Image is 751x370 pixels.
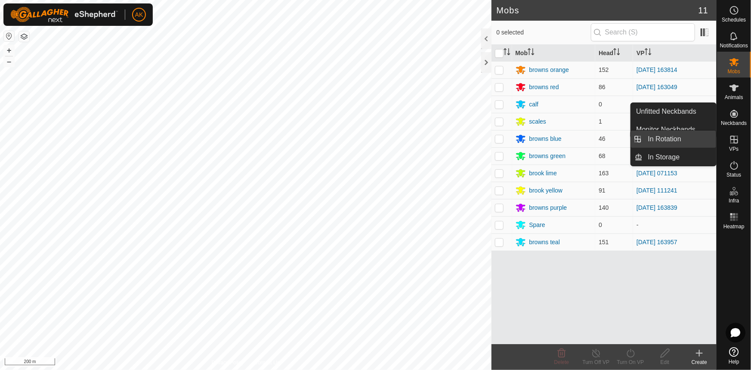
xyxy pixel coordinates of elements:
[497,28,591,37] span: 0 selected
[529,238,560,247] div: browns teal
[636,124,695,135] span: Monitor Neckbands
[725,95,743,100] span: Animals
[599,204,609,211] span: 140
[4,31,14,41] button: Reset Map
[698,4,708,17] span: 11
[728,69,740,74] span: Mobs
[722,17,746,22] span: Schedules
[631,131,716,148] li: In Rotation
[599,84,606,90] span: 86
[729,146,739,152] span: VPs
[717,344,751,368] a: Help
[599,66,609,73] span: 152
[554,359,569,365] span: Delete
[579,358,613,366] div: Turn Off VP
[721,121,747,126] span: Neckbands
[4,56,14,67] button: –
[10,7,118,22] img: Gallagher Logo
[529,83,559,92] div: browns red
[529,65,569,75] div: browns orange
[631,121,716,138] a: Monitor Neckbands
[212,359,244,367] a: Privacy Policy
[631,149,716,166] li: In Storage
[643,149,717,166] a: In Storage
[637,204,677,211] a: [DATE] 163839
[529,186,563,195] div: brook yellow
[529,134,562,143] div: browns blue
[529,100,539,109] div: calf
[497,5,698,16] h2: Mobs
[729,359,739,364] span: Help
[637,239,677,246] a: [DATE] 163957
[637,66,677,73] a: [DATE] 163814
[595,45,633,62] th: Head
[729,198,739,203] span: Infra
[528,50,535,56] p-sorticon: Activate to sort
[504,50,510,56] p-sorticon: Activate to sort
[529,169,557,178] div: brook lime
[633,216,717,233] td: -
[529,117,547,126] div: scales
[529,203,567,212] div: browns purple
[135,10,143,19] span: AK
[682,358,717,366] div: Create
[613,358,648,366] div: Turn On VP
[648,134,681,144] span: In Rotation
[254,359,279,367] a: Contact Us
[726,172,741,177] span: Status
[599,152,606,159] span: 68
[512,45,596,62] th: Mob
[591,23,695,41] input: Search (S)
[631,103,716,120] a: Unfitted Neckbands
[636,106,696,117] span: Unfitted Neckbands
[645,50,652,56] p-sorticon: Activate to sort
[599,221,602,228] span: 0
[4,45,14,56] button: +
[529,152,566,161] div: browns green
[599,135,606,142] span: 46
[637,187,677,194] a: [DATE] 111241
[648,358,682,366] div: Edit
[648,152,680,162] span: In Storage
[19,31,29,42] button: Map Layers
[720,43,748,48] span: Notifications
[599,118,602,125] span: 1
[613,50,620,56] p-sorticon: Activate to sort
[599,101,602,108] span: 0
[637,170,677,177] a: [DATE] 071153
[637,84,677,90] a: [DATE] 163049
[633,96,717,113] td: -
[599,239,609,246] span: 151
[529,221,545,230] div: Spare
[723,224,745,229] span: Heatmap
[643,131,717,148] a: In Rotation
[599,187,606,194] span: 91
[599,170,609,177] span: 163
[633,45,717,62] th: VP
